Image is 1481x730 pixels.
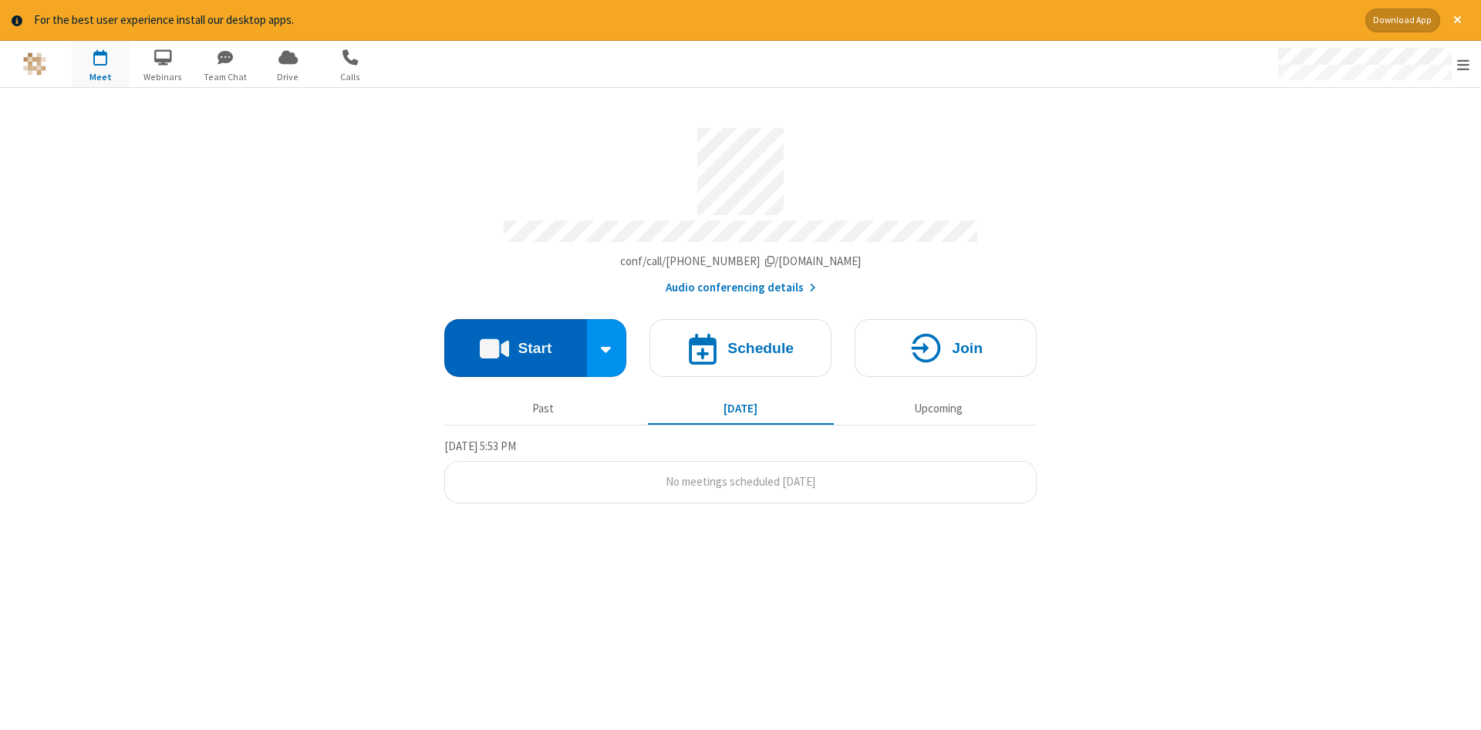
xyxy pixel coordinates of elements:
[259,70,317,84] span: Drive
[1263,41,1481,87] div: Open menu
[1446,8,1469,32] button: Close alert
[34,12,1354,29] div: For the best user experience install our desktop apps.
[620,254,862,268] span: Copy my meeting room link
[322,70,380,84] span: Calls
[444,439,516,453] span: [DATE] 5:53 PM
[620,253,862,271] button: Copy my meeting room linkCopy my meeting room link
[23,52,46,76] img: QA Selenium DO NOT DELETE OR CHANGE
[1442,690,1469,719] iframe: Chat
[587,319,627,377] div: Start conference options
[666,474,815,489] span: No meetings scheduled [DATE]
[72,70,130,84] span: Meet
[444,319,587,377] button: Start
[845,395,1031,424] button: Upcoming
[648,395,834,424] button: [DATE]
[649,319,832,377] button: Schedule
[450,395,636,424] button: Past
[518,341,552,355] h4: Start
[727,341,794,355] h4: Schedule
[444,437,1037,503] section: Today's Meetings
[5,41,63,87] button: Logo
[444,116,1037,296] section: Account details
[952,341,983,355] h4: Join
[1365,8,1440,32] button: Download App
[666,279,816,297] button: Audio conferencing details
[134,70,192,84] span: Webinars
[197,70,255,84] span: Team Chat
[855,319,1037,377] button: Join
